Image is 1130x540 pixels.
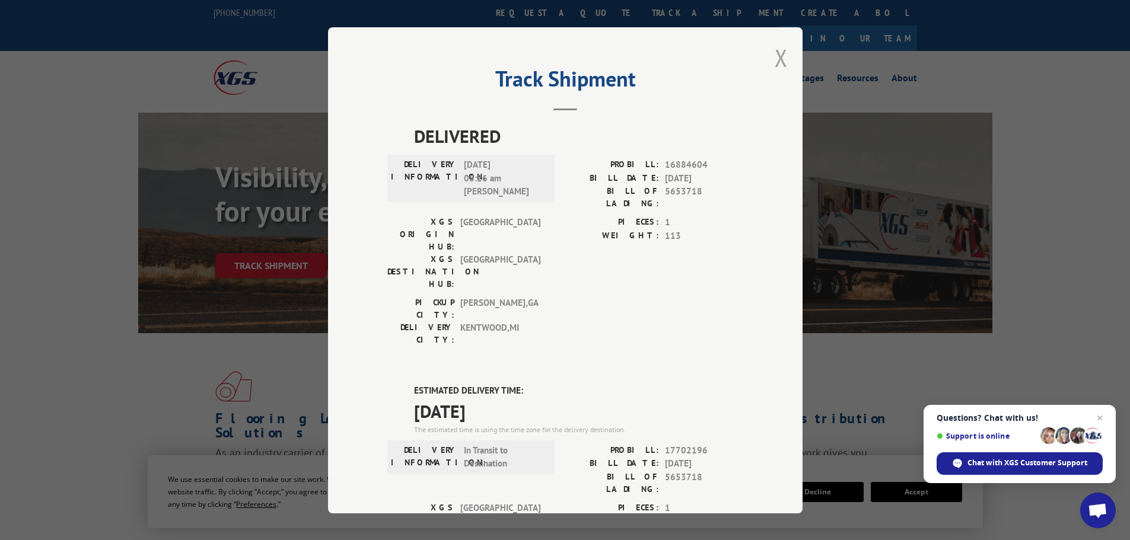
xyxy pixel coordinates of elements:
span: Questions? Chat with us! [937,413,1103,423]
label: ESTIMATED DELIVERY TIME: [414,384,743,398]
span: Close chat [1093,411,1107,425]
label: BILL OF LADING: [565,185,659,210]
label: PROBILL: [565,443,659,457]
label: PIECES: [565,216,659,229]
span: [DATE] [414,397,743,424]
span: 17702196 [665,443,743,457]
label: BILL DATE: [565,457,659,471]
span: 5653718 [665,185,743,210]
label: DELIVERY CITY: [387,321,454,346]
span: 1 [665,216,743,229]
label: DELIVERY INFORMATION: [391,158,458,199]
span: DELIVERED [414,123,743,149]
label: XGS ORIGIN HUB: [387,216,454,253]
span: Chat with XGS Customer Support [967,458,1087,468]
label: XGS ORIGIN HUB: [387,501,454,538]
label: BILL DATE: [565,171,659,185]
label: PIECES: [565,501,659,515]
span: [PERSON_NAME] , GA [460,296,540,321]
div: Chat with XGS Customer Support [937,452,1103,475]
label: WEIGHT: [565,229,659,242]
span: 16884604 [665,158,743,172]
span: Support is online [937,432,1036,440]
span: [DATE] [665,171,743,185]
span: In Transit to Destination [464,443,544,470]
span: [DATE] 08:26 am [PERSON_NAME] [464,158,544,199]
label: BILL OF LADING: [565,470,659,495]
span: 1 [665,501,743,515]
span: [GEOGRAPHIC_DATA] [460,253,540,290]
button: Close modal [775,42,788,74]
div: Open chat [1080,493,1116,528]
label: PICKUP CITY: [387,296,454,321]
span: KENTWOOD , MI [460,321,540,346]
span: 5653718 [665,470,743,495]
label: XGS DESTINATION HUB: [387,253,454,290]
span: 113 [665,229,743,242]
span: [DATE] [665,457,743,471]
span: [GEOGRAPHIC_DATA] [460,501,540,538]
div: The estimated time is using the time zone for the delivery destination. [414,424,743,434]
label: DELIVERY INFORMATION: [391,443,458,470]
span: [GEOGRAPHIC_DATA] [460,216,540,253]
h2: Track Shipment [387,71,743,93]
label: PROBILL: [565,158,659,172]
